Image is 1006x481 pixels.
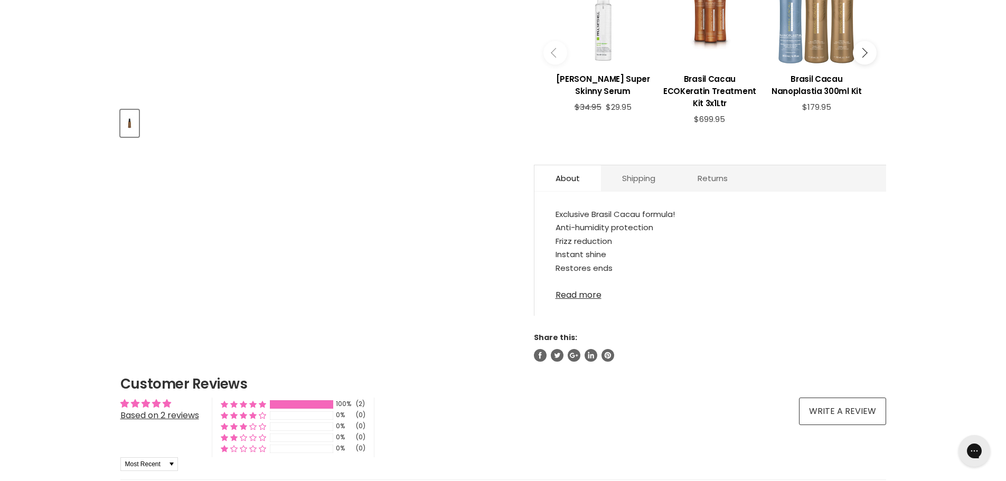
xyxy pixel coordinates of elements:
[606,101,632,112] span: $29.95
[119,107,516,137] div: Product thumbnails
[662,65,758,115] a: View product:Brasil Cacau ECOKeratin Treatment Kit 3x1Ltr
[555,65,651,102] a: View product:Paul Mitchell Super Skinny Serum
[120,457,178,471] select: Sort dropdown
[601,165,676,191] a: Shipping
[534,333,886,361] aside: Share this:
[555,73,651,97] h3: [PERSON_NAME] Super Skinny Serum
[120,110,139,137] button: Brasil Cacau Shine Serum
[556,284,865,300] a: Read more
[575,101,601,112] span: $34.95
[768,73,864,97] h3: Brasil Cacau Nanoplastia 300ml Kit
[356,400,365,409] div: (2)
[662,73,758,109] h3: Brasil Cacau ECOKeratin Treatment Kit 3x1Ltr
[556,208,865,284] div: Exclusive Brasil Cacau formula! Available in 65ml.
[676,165,749,191] a: Returns
[556,261,865,275] li: Restores ends
[556,248,865,261] li: Instant shine
[556,221,865,234] li: Anti-humidity protection
[534,165,601,191] a: About
[120,398,199,410] div: Average rating is 5.00 stars
[802,101,831,112] span: $179.95
[694,114,725,125] span: $699.95
[556,234,865,248] li: Frizz reduction
[120,374,886,393] h2: Customer Reviews
[221,400,266,409] div: 100% (2) reviews with 5 star rating
[120,409,199,421] a: Based on 2 reviews
[799,398,886,425] a: Write a review
[336,400,353,409] div: 100%
[121,111,138,136] img: Brasil Cacau Shine Serum
[534,332,577,343] span: Share this:
[953,431,995,470] iframe: Gorgias live chat messenger
[768,65,864,102] a: View product:Brasil Cacau Nanoplastia 300ml Kit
